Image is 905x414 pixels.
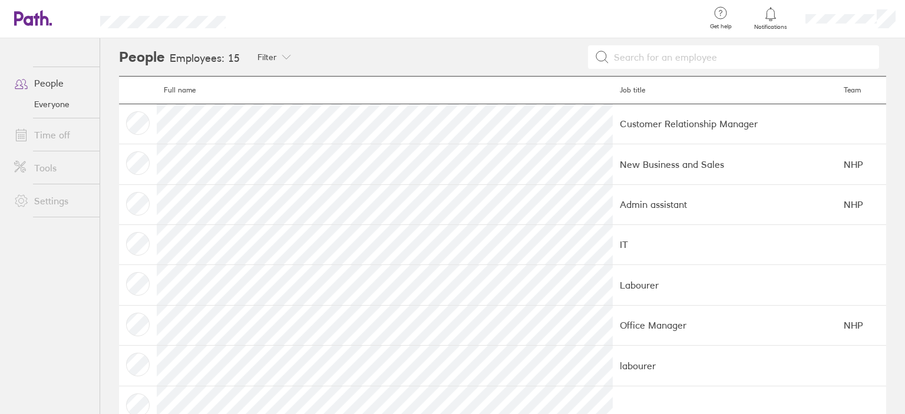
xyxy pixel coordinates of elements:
th: Full name [157,77,613,104]
a: Settings [5,189,100,213]
a: Time off [5,123,100,147]
h2: People [119,38,165,76]
span: Get help [702,23,740,30]
td: Admin assistant [613,184,837,224]
td: NHP [837,305,886,345]
td: Customer Relationship Manager [613,104,837,144]
a: People [5,71,100,95]
td: NHP [837,184,886,224]
td: IT [613,224,837,264]
a: Tools [5,156,100,180]
td: Labourer [613,265,837,305]
td: labourer [613,346,837,386]
h3: Employees: 15 [170,52,240,65]
th: Job title [613,77,837,104]
span: Notifications [752,24,790,31]
input: Search for an employee [609,46,873,68]
td: Office Manager [613,305,837,345]
td: NHP [837,144,886,184]
span: Filter [257,52,277,62]
td: New Business and Sales [613,144,837,184]
th: Team [837,77,886,104]
a: Notifications [752,6,790,31]
a: Everyone [5,95,100,114]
